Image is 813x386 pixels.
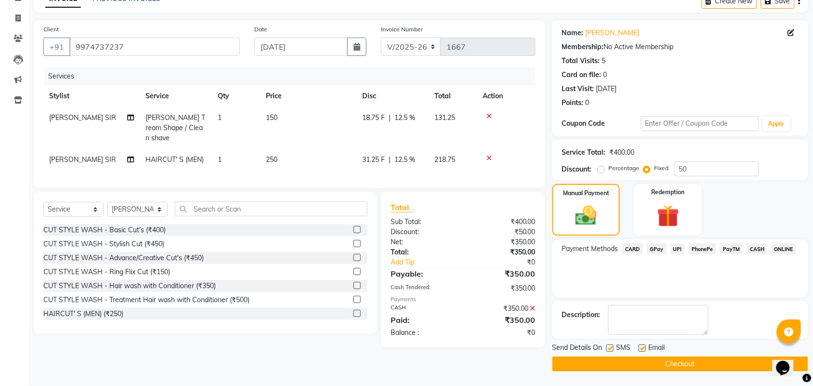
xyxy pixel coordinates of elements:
[463,314,543,326] div: ₹350.00
[563,189,609,198] label: Manual Payment
[381,25,423,34] label: Invoice Number
[383,268,463,280] div: Payable:
[562,98,584,108] div: Points:
[212,85,260,107] th: Qty
[772,243,797,254] span: ONLINE
[43,85,140,107] th: Stylist
[562,56,600,66] div: Total Visits:
[562,84,594,94] div: Last Visit:
[44,67,543,85] div: Services
[49,155,116,164] span: [PERSON_NAME] SIR
[140,85,212,107] th: Service
[175,201,367,216] input: Search or Scan
[383,314,463,326] div: Paid:
[652,188,685,197] label: Redemption
[43,295,249,305] div: CUT STYLE WASH - Treatment Hair wash with Conditioner (₹500)
[562,147,606,158] div: Service Total:
[616,343,631,355] span: SMS
[670,243,685,254] span: UPI
[383,247,463,257] div: Total:
[562,42,604,52] div: Membership:
[641,116,759,131] input: Enter Offer / Coupon Code
[383,237,463,247] div: Net:
[603,70,607,80] div: 0
[383,328,463,338] div: Balance :
[434,155,455,164] span: 218.75
[260,85,356,107] th: Price
[655,164,669,173] label: Fixed
[476,257,543,267] div: ₹0
[145,113,205,142] span: [PERSON_NAME] Tream Shape / Clean shave
[463,227,543,237] div: ₹50.00
[43,225,166,235] div: CUT STYLE WASH - Basic Cut's (₹400)
[610,147,635,158] div: ₹400.00
[586,98,590,108] div: 0
[562,164,592,174] div: Discount:
[434,113,455,122] span: 131.25
[562,310,601,320] div: Description:
[362,155,385,165] span: 31.25 F
[602,56,606,66] div: 5
[463,237,543,247] div: ₹350.00
[266,113,277,122] span: 150
[218,155,222,164] span: 1
[720,243,743,254] span: PayTM
[463,217,543,227] div: ₹400.00
[562,28,584,38] div: Name:
[477,85,536,107] th: Action
[586,28,640,38] a: [PERSON_NAME]
[763,117,790,131] button: Apply
[43,38,70,56] button: +91
[622,243,643,254] span: CARD
[43,25,59,34] label: Client
[43,309,123,319] div: HAIRCUT' S (MEN) (₹250)
[463,304,543,314] div: ₹350.00
[562,42,799,52] div: No Active Membership
[394,113,415,123] span: 12.5 %
[463,328,543,338] div: ₹0
[394,155,415,165] span: 12.5 %
[463,268,543,280] div: ₹350.00
[43,239,164,249] div: CUT STYLE WASH - Stylish Cut (₹450)
[383,304,463,314] div: CASH
[391,202,413,213] span: Total
[383,257,476,267] a: Add Tip
[145,155,204,164] span: HAIRCUT' S (MEN)
[463,247,543,257] div: ₹350.00
[43,253,204,263] div: CUT STYLE WASH - Advance/Creative Cut's (₹450)
[650,202,686,230] img: _gift.svg
[562,244,618,254] span: Payment Methods
[747,243,768,254] span: CASH
[562,70,602,80] div: Card on file:
[362,113,385,123] span: 18.75 F
[69,38,240,56] input: Search by Name/Mobile/Email/Code
[609,164,640,173] label: Percentage
[391,295,536,304] div: Payments
[647,243,667,254] span: GPay
[43,281,216,291] div: CUT STYLE WASH - Hair wash with Conditioner (₹350)
[389,113,391,123] span: |
[552,343,603,355] span: Send Details On
[383,283,463,293] div: Cash Tendered:
[569,203,603,228] img: _cash.svg
[552,357,808,372] button: Checkout
[254,25,267,34] label: Date
[266,155,277,164] span: 250
[218,113,222,122] span: 1
[562,119,641,129] div: Coupon Code
[429,85,477,107] th: Total
[649,343,665,355] span: Email
[383,227,463,237] div: Discount:
[463,283,543,293] div: ₹350.00
[356,85,429,107] th: Disc
[383,217,463,227] div: Sub Total:
[43,267,170,277] div: CUT STYLE WASH - Ring Flix Cut (₹150)
[689,243,716,254] span: PhonePe
[773,347,803,376] iframe: chat widget
[49,113,116,122] span: [PERSON_NAME] SIR
[389,155,391,165] span: |
[596,84,617,94] div: [DATE]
